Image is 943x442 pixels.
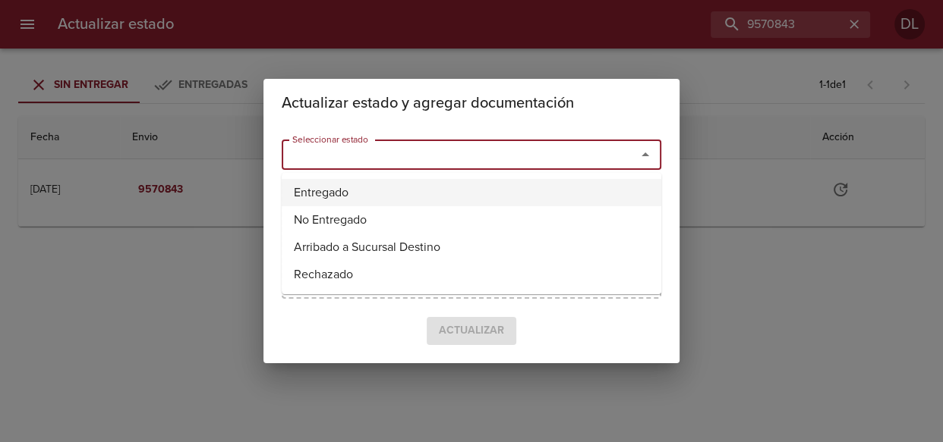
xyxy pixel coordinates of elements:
button: Close [635,144,656,165]
li: Entregado [282,179,661,206]
li: Arribado a Sucursal Destino [282,234,661,261]
li: Rechazado [282,261,661,288]
h2: Actualizar estado y agregar documentación [282,91,661,115]
li: No Entregado [282,206,661,234]
span: Seleccione un estado para confirmar [427,317,516,345]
